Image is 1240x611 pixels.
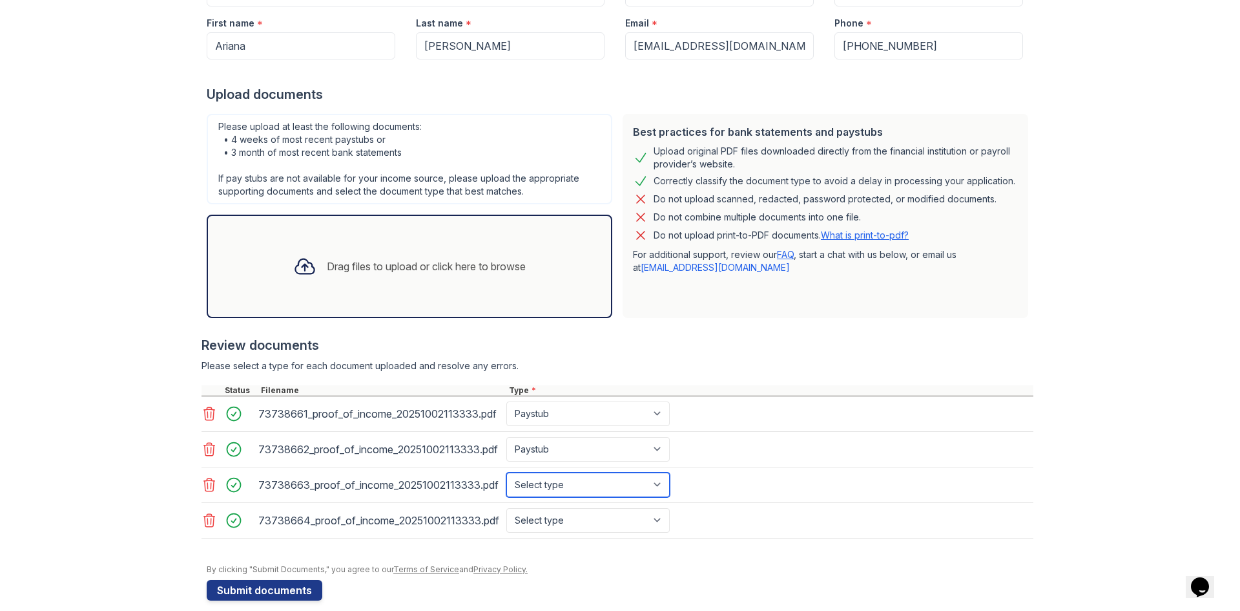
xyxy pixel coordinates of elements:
div: Correctly classify the document type to avoid a delay in processing your application. [654,173,1015,189]
label: Last name [416,17,463,30]
p: Do not upload print-to-PDF documents. [654,229,909,242]
div: 73738664_proof_of_income_20251002113333.pdf [258,510,501,531]
div: 73738663_proof_of_income_20251002113333.pdf [258,475,501,495]
div: Best practices for bank statements and paystubs [633,124,1018,140]
div: Upload documents [207,85,1033,103]
a: FAQ [777,249,794,260]
a: What is print-to-pdf? [821,230,909,241]
div: 73738661_proof_of_income_20251002113333.pdf [258,403,501,424]
label: Phone [834,17,863,30]
div: Do not combine multiple documents into one file. [654,209,861,225]
div: Do not upload scanned, redacted, password protected, or modified documents. [654,191,997,207]
div: 73738662_proof_of_income_20251002113333.pdf [258,439,501,460]
label: Email [625,17,649,30]
div: Drag files to upload or click here to browse [327,259,526,274]
div: Please upload at least the following documents: • 4 weeks of most recent paystubs or • 3 month of... [207,114,612,204]
button: Submit documents [207,580,322,601]
p: For additional support, review our , start a chat with us below, or email us at [633,248,1018,274]
div: Filename [258,385,506,396]
div: Upload original PDF files downloaded directly from the financial institution or payroll provider’... [654,145,1018,171]
div: Please select a type for each document uploaded and resolve any errors. [201,359,1033,372]
div: By clicking "Submit Documents," you agree to our and [207,564,1033,575]
div: Type [506,385,1033,396]
a: [EMAIL_ADDRESS][DOMAIN_NAME] [641,262,790,273]
a: Terms of Service [393,564,459,574]
a: Privacy Policy. [473,564,528,574]
div: Review documents [201,336,1033,354]
iframe: chat widget [1186,559,1227,598]
div: Status [222,385,258,396]
label: First name [207,17,254,30]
